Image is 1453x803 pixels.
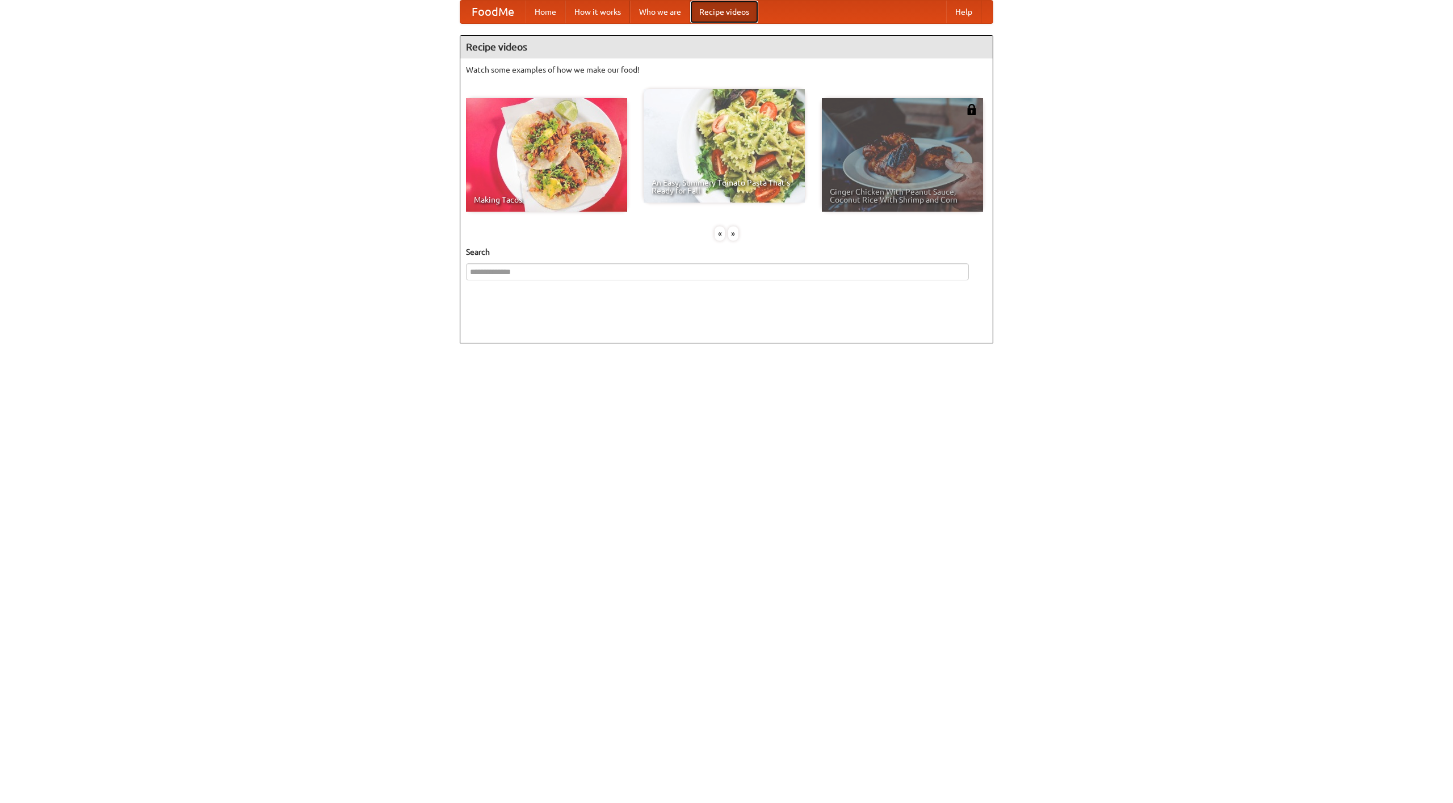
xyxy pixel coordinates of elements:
span: An Easy, Summery Tomato Pasta That's Ready for Fall [652,179,797,195]
span: Making Tacos [474,196,619,204]
a: How it works [565,1,630,23]
p: Watch some examples of how we make our food! [466,64,987,75]
h4: Recipe videos [460,36,993,58]
a: Recipe videos [690,1,758,23]
a: FoodMe [460,1,526,23]
img: 483408.png [966,104,977,115]
a: Home [526,1,565,23]
a: An Easy, Summery Tomato Pasta That's Ready for Fall [644,89,805,203]
a: Help [946,1,981,23]
div: » [728,226,738,241]
a: Who we are [630,1,690,23]
h5: Search [466,246,987,258]
div: « [715,226,725,241]
a: Making Tacos [466,98,627,212]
